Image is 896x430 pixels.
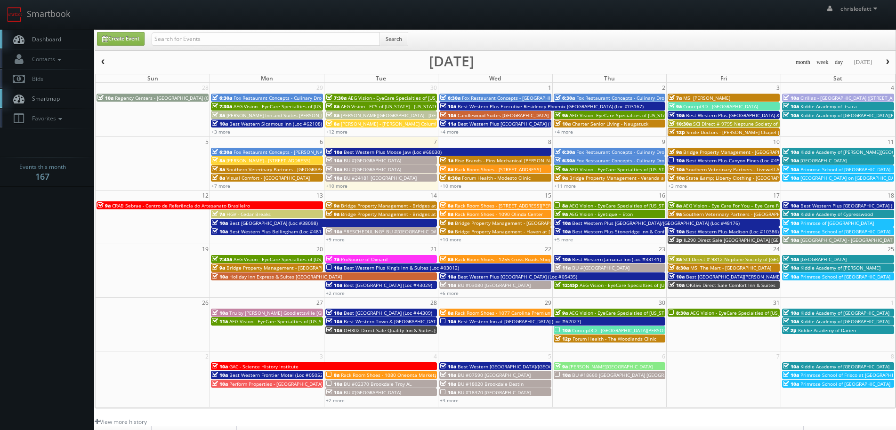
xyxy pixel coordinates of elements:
[783,202,799,209] span: 10a
[569,310,752,316] span: AEG Vision - EyeCare Specialties of [US_STATE] – [PERSON_NAME] Ridge Eye Care
[115,95,221,101] span: Regency Centers - [GEOGRAPHIC_DATA] (63020)
[440,228,453,235] span: 9a
[326,183,347,189] a: +10 more
[326,318,342,325] span: 10a
[440,157,453,164] span: 1a
[783,264,799,271] span: 10a
[580,282,757,288] span: AEG Vision - EyeCare Specialties of [US_STATE] – [PERSON_NAME] & Associates
[212,310,228,316] span: 10a
[326,149,342,155] span: 10a
[455,256,578,263] span: Rack Room Shoes - 1255 Cross Roads Shopping Center
[97,95,113,101] span: 10a
[229,372,324,378] span: Best Western Frontier Motel (Loc #05052)
[344,149,442,155] span: Best Western Plus Moose Jaw (Loc #68030)
[572,372,693,378] span: BU #18660 [GEOGRAPHIC_DATA] [GEOGRAPHIC_DATA]
[686,282,775,288] span: OK356 Direct Sale Comfort Inn & Suites
[201,83,210,93] span: 28
[440,372,456,378] span: 10a
[813,56,832,68] button: week
[440,363,456,370] span: 10a
[572,120,648,127] span: Charter Senior Living - Naugatuck
[440,282,456,288] span: 10a
[341,372,447,378] span: Rack Room Shoes - 1080 Oneonta Marketplace
[669,211,682,217] span: 9a
[226,211,271,217] span: HGV - Cedar Breaks
[555,120,571,127] span: 10a
[440,220,453,226] span: 9a
[326,112,339,119] span: 8a
[440,318,456,325] span: 10a
[554,128,573,135] a: +4 more
[783,166,799,173] span: 10a
[569,211,633,217] span: AEG Vision - Eyetique – Eton
[234,103,409,110] span: AEG Vision - EyeCare Specialties of [US_STATE] – Southwest Orlando Eye Care
[326,166,342,173] span: 10a
[234,149,377,155] span: Fox Restaurant Concepts - [PERSON_NAME][GEOGRAPHIC_DATA]
[783,220,799,226] span: 10a
[555,157,575,164] span: 6:30a
[686,228,779,235] span: Best Western Plus Madison (Loc #10386)
[229,228,329,235] span: Best Western Plus Bellingham (Loc #48188)
[669,157,685,164] span: 10a
[440,381,456,387] span: 10a
[201,191,210,200] span: 12
[783,95,799,101] span: 10a
[341,112,475,119] span: [PERSON_NAME][GEOGRAPHIC_DATA] - [GEOGRAPHIC_DATA]
[569,363,653,370] span: [PERSON_NAME][GEOGRAPHIC_DATA]
[669,310,689,316] span: 8:30a
[344,310,432,316] span: Best [GEOGRAPHIC_DATA] (Loc #44309)
[95,418,147,426] a: View more history
[555,228,571,235] span: 10a
[555,372,571,378] span: 10a
[440,120,456,127] span: 11a
[783,149,799,155] span: 10a
[440,273,456,280] span: 10a
[555,149,575,155] span: 6:30a
[458,318,581,325] span: Best Western Inn at [GEOGRAPHIC_DATA] (Loc #62027)
[683,95,730,101] span: MSI [PERSON_NAME]
[555,310,568,316] span: 9a
[326,290,345,296] a: +2 more
[212,149,232,155] span: 6:30a
[555,363,568,370] span: 9a
[840,5,880,13] span: chrisleefatt
[555,220,571,226] span: 10a
[211,128,230,135] a: +3 more
[686,157,790,164] span: Best Western Plus Canyon Pines (Loc #45083)
[112,202,250,209] span: CRAB Sebrae - Centro de Referência do Artesanato Brasileiro
[555,112,568,119] span: 9a
[326,157,342,164] span: 10a
[661,137,666,147] span: 9
[326,95,347,101] span: 7:30a
[35,171,49,182] strong: 167
[669,149,682,155] span: 9a
[800,228,890,235] span: Primrose School of [GEOGRAPHIC_DATA]
[229,363,299,370] span: GAC - Science History Institute
[326,128,347,135] a: +12 more
[555,335,571,342] span: 12p
[800,363,889,370] span: Kiddie Academy of [GEOGRAPHIC_DATA]
[569,166,738,173] span: AEG Vision - EyeCare Specialties of [US_STATE] – [PERSON_NAME] Eye Care
[348,95,518,101] span: AEG Vision - EyeCare Specialties of [US_STATE] – [PERSON_NAME] Eye Clinic
[686,166,874,173] span: Southern Veterinary Partners - Livewell Animal Urgent Care of [GEOGRAPHIC_DATA]
[458,282,531,288] span: BU #03080 [GEOGRAPHIC_DATA]
[569,175,713,181] span: Bridge Property Management - Veranda at [GEOGRAPHIC_DATA]
[669,95,682,101] span: 7a
[234,95,382,101] span: Fox Restaurant Concepts - Culinary Dropout - [GEOGRAPHIC_DATA]
[326,381,342,387] span: 10a
[572,256,661,263] span: Best Western Jamaica Inn (Loc #33141)
[326,103,339,110] span: 8a
[212,166,225,173] span: 8a
[669,112,685,119] span: 10a
[226,175,310,181] span: Visual Comfort - [GEOGRAPHIC_DATA]
[440,211,453,217] span: 8a
[458,120,577,127] span: Best Western Plus [GEOGRAPHIC_DATA] (Loc #35038)
[683,103,758,110] span: Concept3D - [GEOGRAPHIC_DATA]
[658,191,666,200] span: 16
[800,381,890,387] span: Primrose School of [GEOGRAPHIC_DATA]
[555,166,568,173] span: 9a
[344,318,471,325] span: Best Western Town & [GEOGRAPHIC_DATA] (Loc #05423)
[783,211,799,217] span: 10a
[576,157,694,164] span: Fox Restaurant Concepts - Culinary Dropout - Tempe
[458,389,531,396] span: BU #18370 [GEOGRAPHIC_DATA]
